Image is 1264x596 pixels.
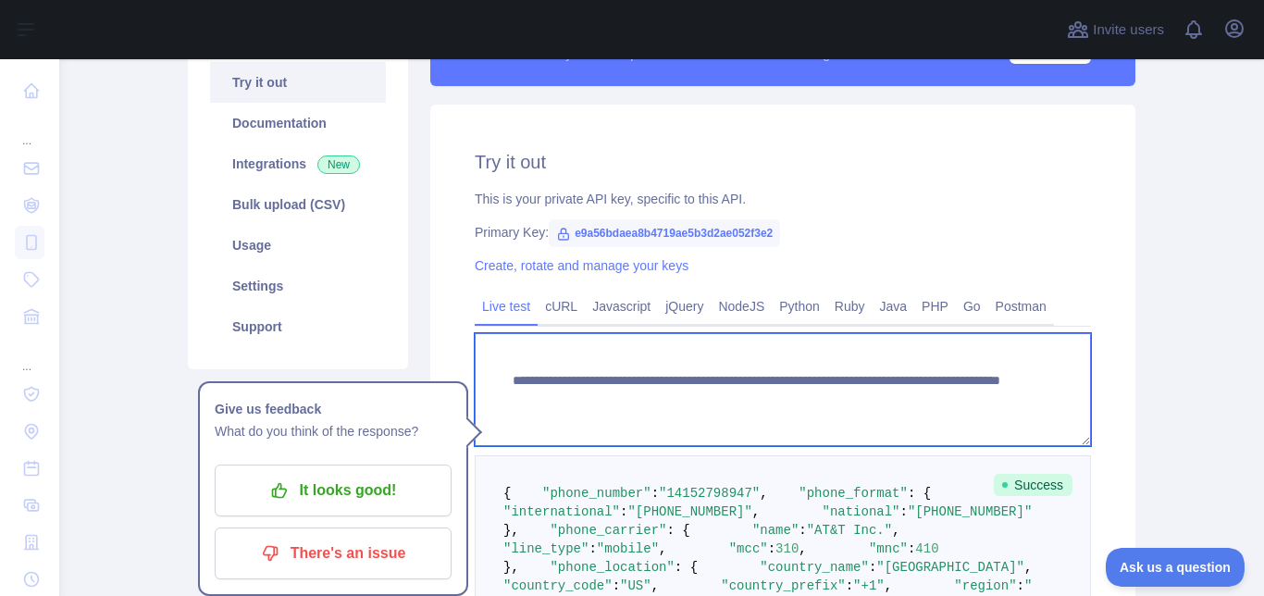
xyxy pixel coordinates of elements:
a: Integrations New [210,143,386,184]
a: Bulk upload (CSV) [210,184,386,225]
span: : [799,523,806,538]
iframe: Toggle Customer Support [1106,548,1245,587]
span: { [503,486,511,501]
a: Go [956,292,988,321]
span: "[PHONE_NUMBER]" [627,504,751,519]
span: "name" [752,523,799,538]
span: "phone_format" [799,486,908,501]
a: Live test [475,292,538,321]
span: "phone_number" [542,486,651,501]
span: Success [994,474,1072,496]
a: Usage [210,225,386,266]
span: 310 [775,541,799,556]
div: Primary Key: [475,223,1091,242]
span: "[GEOGRAPHIC_DATA]" [876,560,1024,575]
span: : [1017,578,1024,593]
span: "14152798947" [659,486,760,501]
a: Create, rotate and manage your keys [475,258,688,273]
p: What do you think of the response? [215,420,452,442]
span: "country_name" [760,560,869,575]
span: "region" [954,578,1016,593]
a: Javascript [585,292,658,321]
button: Invite users [1063,15,1168,44]
span: : [869,560,876,575]
p: It looks good! [229,475,438,506]
div: ... [15,111,44,148]
span: , [885,578,892,593]
a: NodeJS [711,292,772,321]
span: "national" [822,504,899,519]
span: , [752,504,760,519]
span: : [768,541,775,556]
a: cURL [538,292,585,321]
span: New [317,155,360,174]
span: , [1024,560,1032,575]
span: : { [675,560,698,575]
span: "phone_carrier" [550,523,666,538]
a: Postman [988,292,1054,321]
span: "[PHONE_NUMBER]" [908,504,1032,519]
span: "country_code" [503,578,613,593]
a: Support [210,306,386,347]
a: PHP [914,292,956,321]
span: : [613,578,620,593]
p: There's an issue [229,538,438,569]
h2: Try it out [475,149,1091,175]
span: : [651,486,659,501]
div: This is your private API key, specific to this API. [475,190,1091,208]
span: : [589,541,596,556]
span: , [799,541,806,556]
div: ... [15,337,44,374]
span: "international" [503,504,620,519]
button: There's an issue [215,528,452,579]
span: e9a56bdaea8b4719ae5b3d2ae052f3e2 [549,219,780,247]
a: Java [873,292,915,321]
span: "AT&T Inc." [807,523,892,538]
a: Try it out [210,62,386,103]
span: 410 [915,541,938,556]
span: "phone_location" [550,560,674,575]
a: Python [772,292,827,321]
span: : [900,504,908,519]
span: : { [908,486,931,501]
span: "line_type" [503,541,589,556]
span: "+1" [853,578,885,593]
span: : [620,504,627,519]
span: : { [666,523,689,538]
span: "mnc" [869,541,908,556]
span: "mcc" [729,541,768,556]
span: : [846,578,853,593]
span: , [760,486,767,501]
span: "US" [620,578,651,593]
span: , [651,578,659,593]
span: Invite users [1093,19,1164,41]
a: Settings [210,266,386,306]
a: Documentation [210,103,386,143]
a: Ruby [827,292,873,321]
span: }, [503,523,519,538]
h1: Give us feedback [215,398,452,420]
span: "country_prefix" [721,578,845,593]
button: It looks good! [215,465,452,516]
span: "mobile" [597,541,659,556]
a: jQuery [658,292,711,321]
span: }, [503,560,519,575]
span: : [908,541,915,556]
span: , [892,523,899,538]
span: , [659,541,666,556]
